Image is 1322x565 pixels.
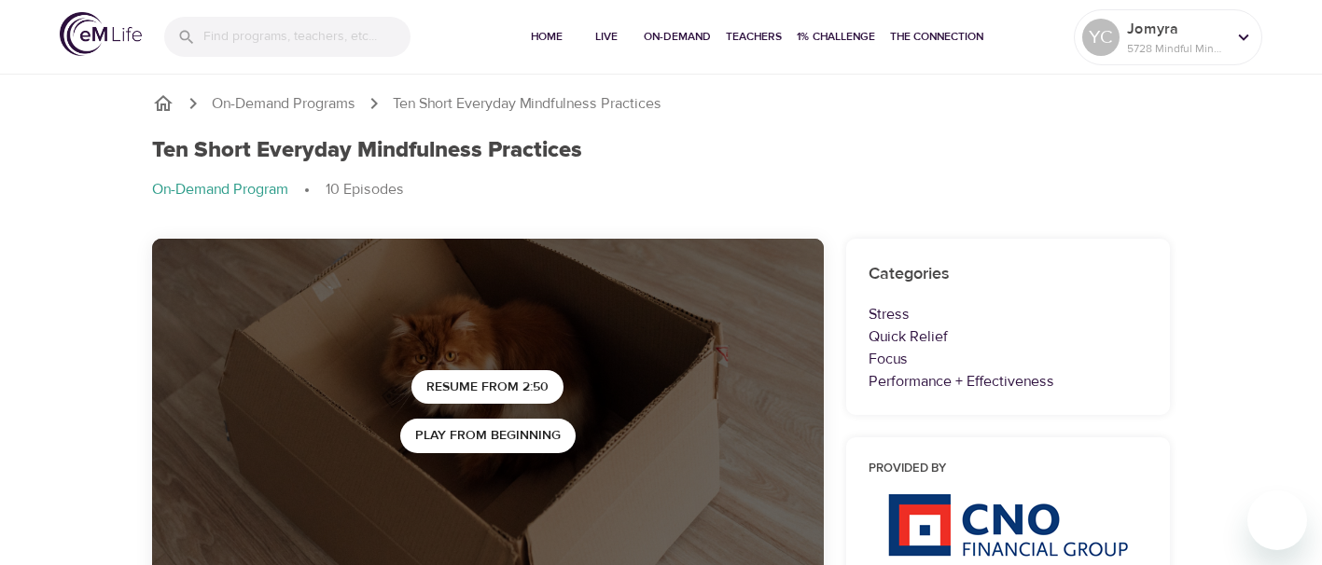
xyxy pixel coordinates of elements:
span: Resume from 2:50 [426,376,549,399]
div: YC [1082,19,1120,56]
button: Play from beginning [400,419,576,453]
input: Find programs, teachers, etc... [203,17,411,57]
span: Play from beginning [415,424,561,448]
span: 1% Challenge [797,27,875,47]
p: Ten Short Everyday Mindfulness Practices [393,93,661,115]
span: Live [584,27,629,47]
p: Jomyra [1127,18,1226,40]
p: Quick Relief [869,325,1148,348]
a: On-Demand Programs [212,93,355,115]
h6: Categories [869,261,1148,288]
p: Performance + Effectiveness [869,370,1148,393]
p: Stress [869,303,1148,325]
iframe: Button to launch messaging window [1247,490,1307,550]
img: CNO%20logo.png [887,493,1128,557]
button: Resume from 2:50 [411,370,564,405]
span: Home [524,27,569,47]
p: 10 Episodes [326,179,404,200]
p: 5728 Mindful Minutes [1127,40,1226,57]
nav: breadcrumb [152,179,1171,201]
h6: Provided by [869,460,1148,479]
p: On-Demand Program [152,179,288,200]
span: The Connection [890,27,983,47]
p: Focus [869,348,1148,370]
nav: breadcrumb [152,92,1171,115]
img: logo [60,12,142,56]
span: On-Demand [644,27,711,47]
h1: Ten Short Everyday Mindfulness Practices [152,137,582,164]
span: Teachers [726,27,782,47]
